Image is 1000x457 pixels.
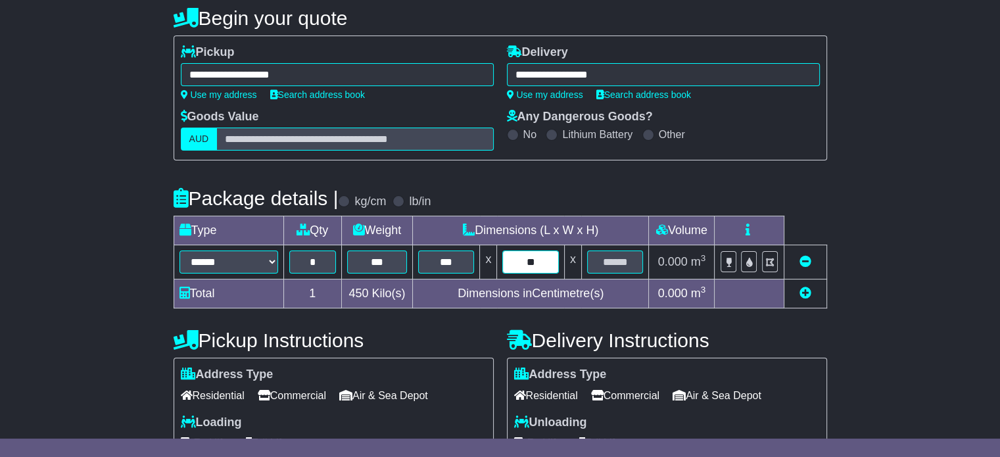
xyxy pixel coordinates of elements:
[181,110,259,124] label: Goods Value
[283,279,341,308] td: 1
[701,253,706,263] sup: 3
[348,287,368,300] span: 450
[514,433,559,453] span: Forklift
[181,89,257,100] a: Use my address
[514,368,607,382] label: Address Type
[523,128,536,141] label: No
[270,89,365,100] a: Search address book
[412,279,648,308] td: Dimensions in Centimetre(s)
[591,385,659,406] span: Commercial
[572,433,618,453] span: Tail Lift
[596,89,691,100] a: Search address book
[258,385,326,406] span: Commercial
[799,255,811,268] a: Remove this item
[480,245,497,279] td: x
[409,195,431,209] label: lb/in
[507,110,653,124] label: Any Dangerous Goods?
[691,287,706,300] span: m
[174,187,339,209] h4: Package details |
[174,279,283,308] td: Total
[691,255,706,268] span: m
[174,329,494,351] h4: Pickup Instructions
[649,216,715,245] td: Volume
[283,216,341,245] td: Qty
[673,385,761,406] span: Air & Sea Depot
[181,416,242,430] label: Loading
[181,128,218,151] label: AUD
[514,385,578,406] span: Residential
[181,45,235,60] label: Pickup
[658,287,688,300] span: 0.000
[181,433,226,453] span: Forklift
[341,216,412,245] td: Weight
[239,433,285,453] span: Tail Lift
[562,128,632,141] label: Lithium Battery
[181,385,245,406] span: Residential
[701,285,706,295] sup: 3
[174,216,283,245] td: Type
[659,128,685,141] label: Other
[507,89,583,100] a: Use my address
[412,216,648,245] td: Dimensions (L x W x H)
[799,287,811,300] a: Add new item
[341,279,412,308] td: Kilo(s)
[514,416,587,430] label: Unloading
[339,385,428,406] span: Air & Sea Depot
[181,368,274,382] label: Address Type
[564,245,581,279] td: x
[507,329,827,351] h4: Delivery Instructions
[354,195,386,209] label: kg/cm
[174,7,827,29] h4: Begin your quote
[507,45,568,60] label: Delivery
[658,255,688,268] span: 0.000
